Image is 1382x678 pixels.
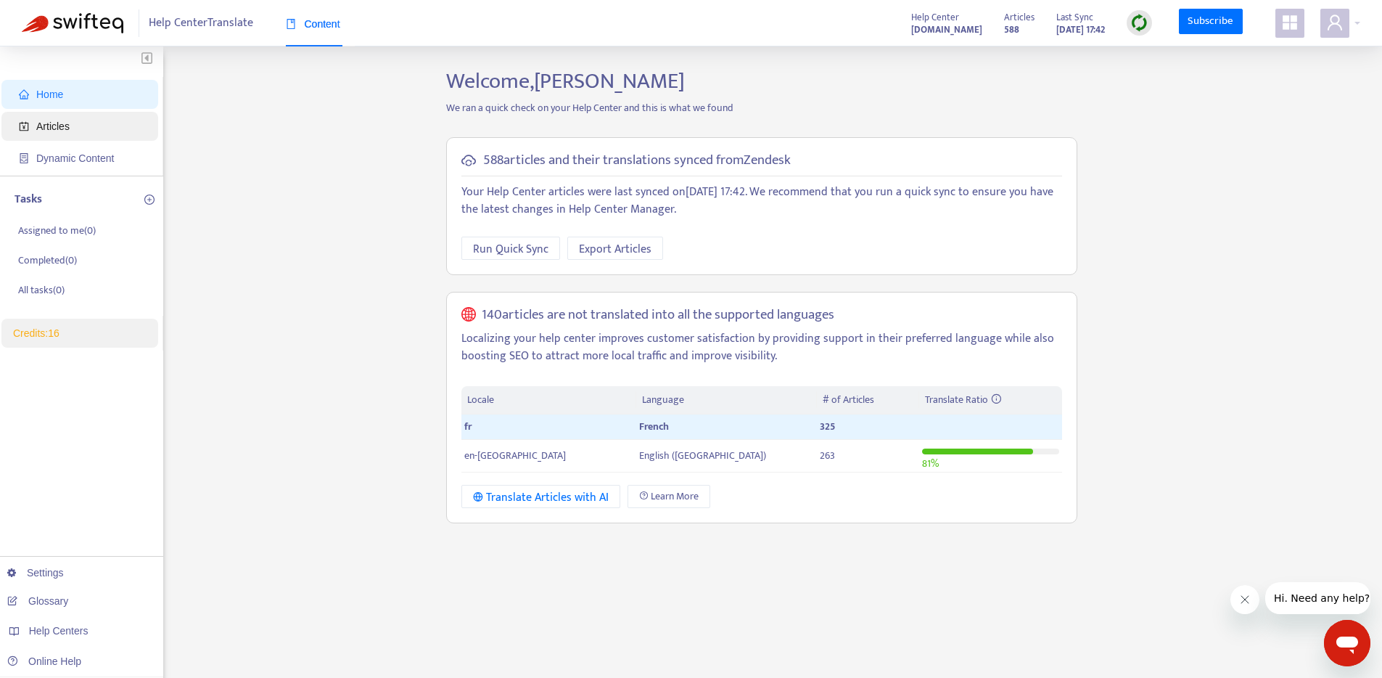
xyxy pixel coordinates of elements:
[461,184,1062,218] p: Your Help Center articles were last synced on [DATE] 17:42 . We recommend that you run a quick sy...
[144,195,155,205] span: plus-circle
[36,152,114,164] span: Dynamic Content
[1281,14,1299,31] span: appstore
[636,386,816,414] th: Language
[36,121,70,132] span: Articles
[18,223,96,238] p: Assigned to me ( 0 )
[1004,22,1019,38] strong: 588
[820,447,835,464] span: 263
[651,489,699,505] span: Learn More
[1179,9,1243,35] a: Subscribe
[7,595,68,607] a: Glossary
[911,9,959,25] span: Help Center
[1004,9,1035,25] span: Articles
[628,485,710,508] a: Learn More
[461,485,620,508] button: Translate Articles with AI
[7,567,64,579] a: Settings
[639,418,669,435] span: French
[567,237,663,260] button: Export Articles
[1130,14,1148,32] img: sync.dc5367851b00ba804db3.png
[18,282,65,298] p: All tasks ( 0 )
[461,237,560,260] button: Run Quick Sync
[15,191,42,208] p: Tasks
[13,327,59,339] a: Credits:16
[922,455,939,472] span: 81 %
[1056,22,1105,38] strong: [DATE] 17:42
[446,63,685,99] span: Welcome, [PERSON_NAME]
[1056,9,1093,25] span: Last Sync
[461,307,476,324] span: global
[286,19,296,29] span: book
[29,625,89,637] span: Help Centers
[19,153,29,163] span: container
[483,152,791,169] h5: 588 articles and their translations synced from Zendesk
[1265,582,1370,614] iframe: Message de la compagnie
[1230,585,1259,614] iframe: Fermer le message
[435,100,1088,115] p: We ran a quick check on your Help Center and this is what we found
[149,9,253,37] span: Help Center Translate
[820,418,835,435] span: 325
[36,89,63,100] span: Home
[1326,14,1344,31] span: user
[1324,620,1370,666] iframe: Bouton de lancement de la fenêtre de messagerie
[473,489,609,507] div: Translate Articles with AI
[482,307,834,324] h5: 140 articles are not translated into all the supported languages
[925,392,1056,408] div: Translate Ratio
[911,21,982,38] a: [DOMAIN_NAME]
[473,240,548,258] span: Run Quick Sync
[464,447,566,464] span: en-[GEOGRAPHIC_DATA]
[911,22,982,38] strong: [DOMAIN_NAME]
[817,386,920,414] th: # of Articles
[7,655,81,667] a: Online Help
[286,18,340,30] span: Content
[461,330,1062,365] p: Localizing your help center improves customer satisfaction by providing support in their preferre...
[22,13,123,33] img: Swifteq
[461,153,476,168] span: cloud-sync
[464,418,472,435] span: fr
[19,89,29,99] span: home
[639,447,766,464] span: English ([GEOGRAPHIC_DATA])
[19,121,29,131] span: account-book
[461,386,636,414] th: Locale
[18,253,77,268] p: Completed ( 0 )
[579,240,651,258] span: Export Articles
